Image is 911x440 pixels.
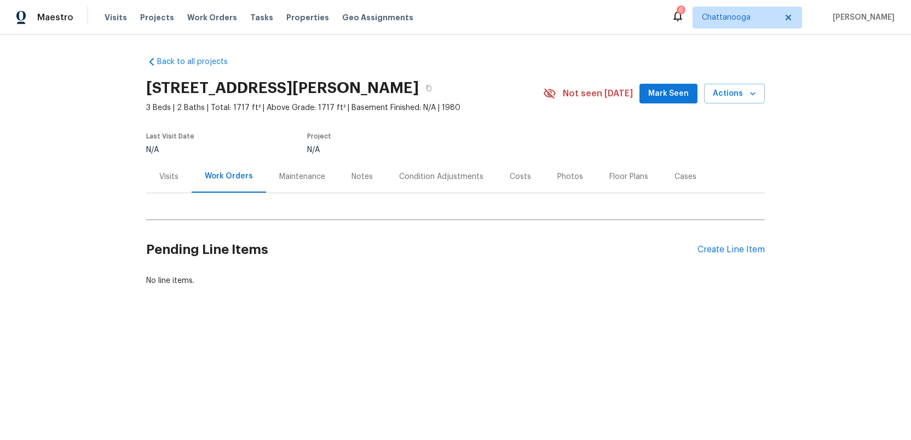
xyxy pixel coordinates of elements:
[146,102,543,113] span: 3 Beds | 2 Baths | Total: 1717 ft² | Above Grade: 1717 ft² | Basement Finished: N/A | 1980
[146,146,194,154] div: N/A
[146,275,765,286] div: No line items.
[639,84,697,104] button: Mark Seen
[307,133,331,140] span: Project
[510,171,531,182] div: Costs
[609,171,648,182] div: Floor Plans
[648,87,689,101] span: Mark Seen
[351,171,373,182] div: Notes
[342,12,413,23] span: Geo Assignments
[307,146,517,154] div: N/A
[704,84,765,104] button: Actions
[140,12,174,23] span: Projects
[205,171,253,182] div: Work Orders
[697,245,765,255] div: Create Line Item
[557,171,583,182] div: Photos
[674,171,696,182] div: Cases
[679,4,683,15] div: 6
[563,88,633,99] span: Not seen [DATE]
[702,12,777,23] span: Chattanooga
[250,14,273,21] span: Tasks
[37,12,73,23] span: Maestro
[187,12,237,23] span: Work Orders
[399,171,483,182] div: Condition Adjustments
[146,83,419,94] h2: [STREET_ADDRESS][PERSON_NAME]
[713,87,756,101] span: Actions
[105,12,127,23] span: Visits
[146,224,697,275] h2: Pending Line Items
[419,78,439,98] button: Copy Address
[159,171,178,182] div: Visits
[146,56,251,67] a: Back to all projects
[279,171,325,182] div: Maintenance
[828,12,895,23] span: [PERSON_NAME]
[286,12,329,23] span: Properties
[146,133,194,140] span: Last Visit Date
